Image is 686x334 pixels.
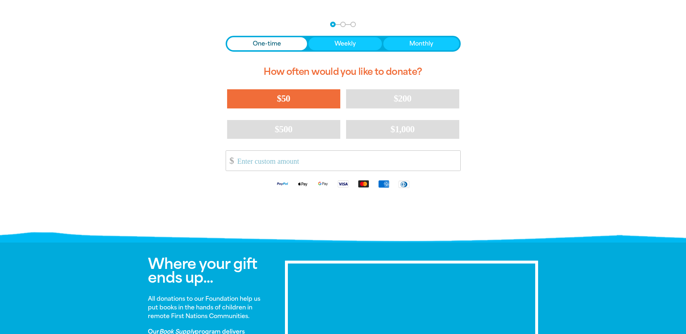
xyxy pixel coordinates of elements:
img: American Express logo [374,180,394,188]
span: One-time [253,39,281,48]
span: Where your gift ends up... [148,255,257,286]
span: $500 [275,124,293,134]
span: $1,000 [391,124,415,134]
button: Monthly [383,37,459,50]
div: Available payment methods [226,174,461,194]
span: Monthly [409,39,433,48]
img: Google Pay logo [313,180,333,188]
button: $1,000 [346,120,459,139]
button: One-time [227,37,307,50]
button: Navigate to step 1 of 3 to enter your donation amount [330,22,336,27]
img: Visa logo [333,180,353,188]
button: Navigate to step 3 of 3 to enter your payment details [350,22,356,27]
div: Donation frequency [226,36,461,52]
span: $50 [277,93,290,104]
img: Mastercard logo [353,180,374,188]
button: Navigate to step 2 of 3 to enter your details [340,22,346,27]
span: $ [226,153,234,169]
button: $500 [227,120,340,139]
h2: How often would you like to donate? [226,60,461,83]
input: Enter custom amount [232,151,460,171]
img: Diners Club logo [394,180,414,188]
button: $50 [227,89,340,108]
button: Weekly [308,37,382,50]
span: $200 [394,93,412,104]
span: Weekly [335,39,356,48]
button: $200 [346,89,459,108]
strong: All donations to our Foundation help us put books in the hands of children in remote First Nation... [148,295,260,320]
img: Apple Pay logo [293,180,313,188]
img: Paypal logo [272,180,293,188]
